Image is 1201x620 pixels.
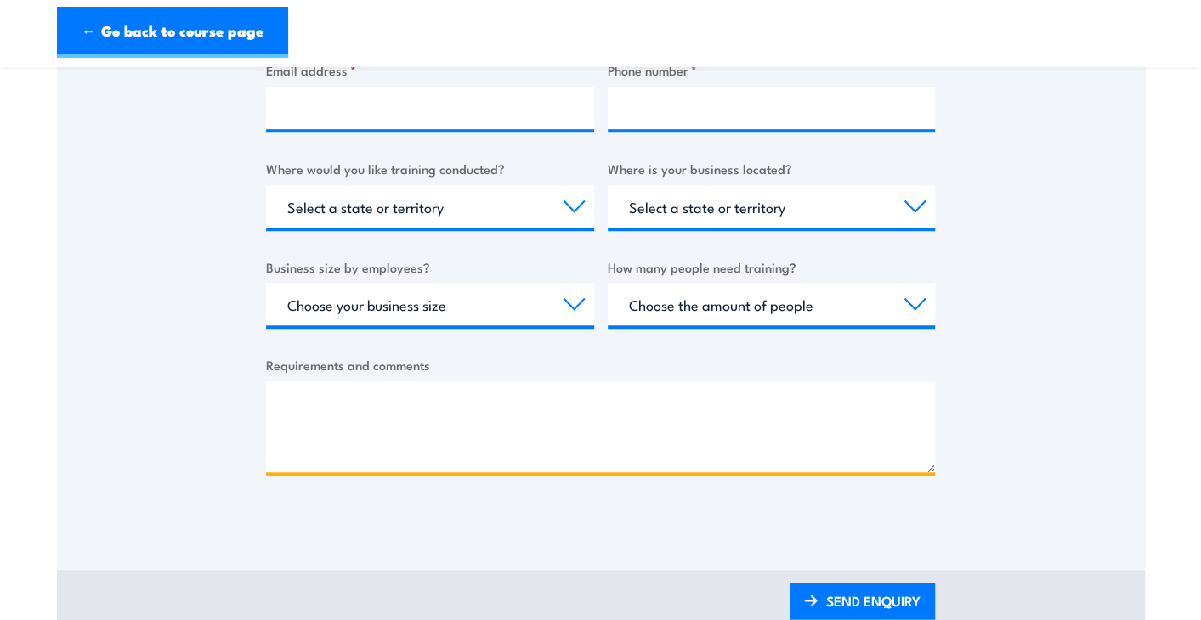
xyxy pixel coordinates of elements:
[608,257,936,277] label: How many people need training?
[57,7,288,58] a: ← Go back to course page
[266,60,594,80] label: Email address
[266,257,594,277] label: Business size by employees?
[266,355,935,375] label: Requirements and comments
[608,60,936,80] label: Phone number
[266,159,594,178] label: Where would you like training conducted?
[608,159,936,178] label: Where is your business located?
